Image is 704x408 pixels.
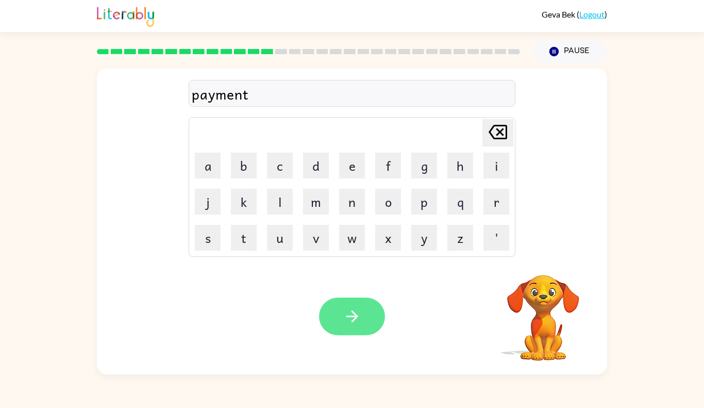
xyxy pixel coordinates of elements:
button: y [411,225,437,251]
button: a [195,153,221,178]
button: j [195,189,221,215]
button: s [195,225,221,251]
button: i [483,153,509,178]
button: ' [483,225,509,251]
div: payment [192,83,512,105]
button: p [411,189,437,215]
button: c [267,153,293,178]
button: Pause [532,40,607,63]
button: x [375,225,401,251]
div: ( ) [542,9,607,19]
button: q [447,189,473,215]
a: Logout [579,9,605,19]
video: Your browser must support playing .mp4 files to use Literably. Please try using another browser. [492,259,595,362]
button: n [339,189,365,215]
button: z [447,225,473,251]
button: h [447,153,473,178]
img: Literably [97,4,154,27]
button: u [267,225,293,251]
button: d [303,153,329,178]
button: l [267,189,293,215]
button: o [375,189,401,215]
button: v [303,225,329,251]
button: b [231,153,257,178]
button: k [231,189,257,215]
button: w [339,225,365,251]
button: f [375,153,401,178]
span: Geva Bek [542,9,577,19]
button: m [303,189,329,215]
button: r [483,189,509,215]
button: e [339,153,365,178]
button: g [411,153,437,178]
button: t [231,225,257,251]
